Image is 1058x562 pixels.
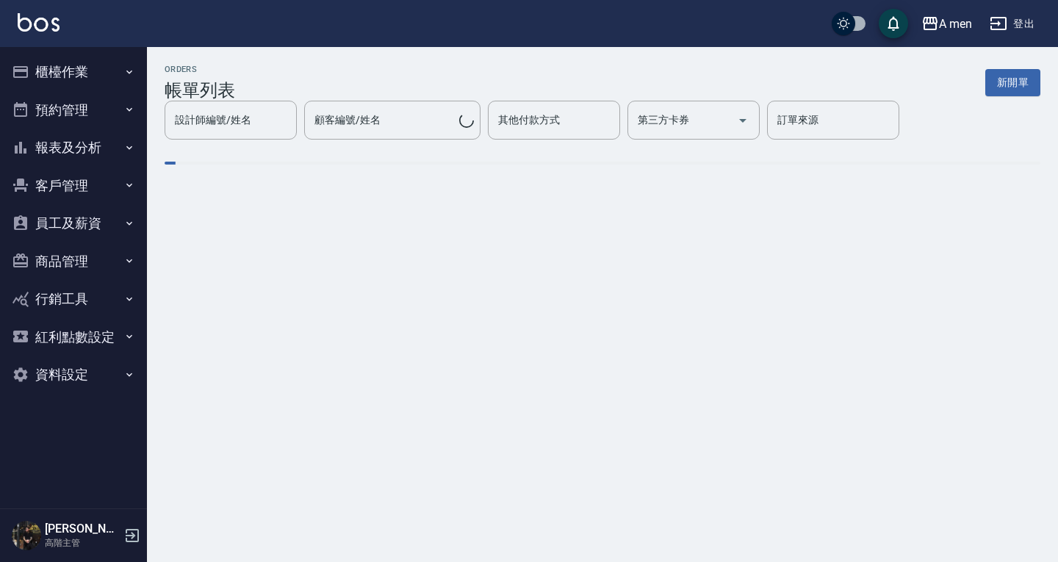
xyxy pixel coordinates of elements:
[165,80,235,101] h3: 帳單列表
[12,521,41,550] img: Person
[731,109,755,132] button: Open
[984,10,1040,37] button: 登出
[45,536,120,550] p: 高階主管
[6,167,141,205] button: 客戶管理
[45,522,120,536] h5: [PERSON_NAME]
[6,204,141,242] button: 員工及薪資
[165,65,235,74] h2: ORDERS
[985,69,1040,96] button: 新開單
[6,53,141,91] button: 櫃檯作業
[6,318,141,356] button: 紅利點數設定
[985,75,1040,89] a: 新開單
[6,129,141,167] button: 報表及分析
[879,9,908,38] button: save
[6,242,141,281] button: 商品管理
[18,13,60,32] img: Logo
[915,9,978,39] button: A men
[6,91,141,129] button: 預約管理
[939,15,972,33] div: A men
[6,356,141,394] button: 資料設定
[6,280,141,318] button: 行銷工具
